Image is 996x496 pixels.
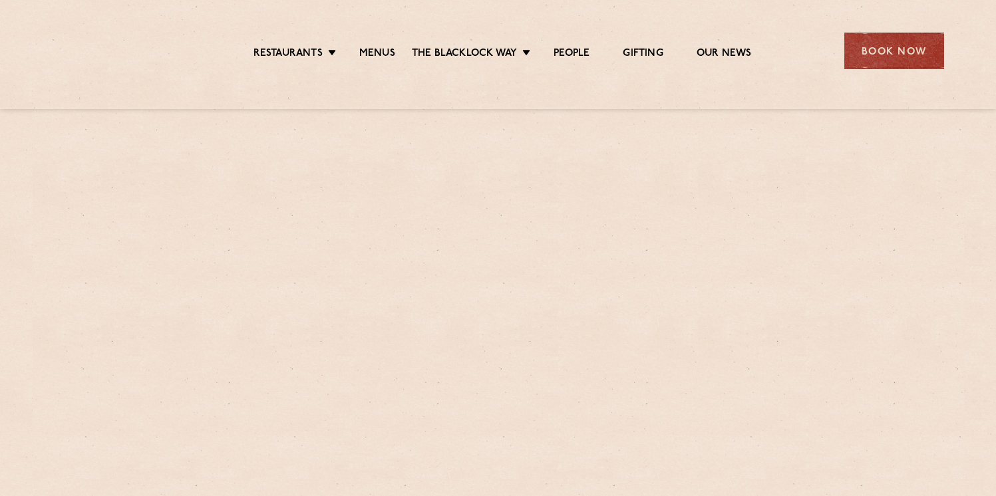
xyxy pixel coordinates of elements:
[412,47,517,62] a: The Blacklock Way
[253,47,323,62] a: Restaurants
[697,47,752,62] a: Our News
[359,47,395,62] a: Menus
[623,47,663,62] a: Gifting
[844,33,944,69] div: Book Now
[554,47,589,62] a: People
[53,13,168,89] img: svg%3E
